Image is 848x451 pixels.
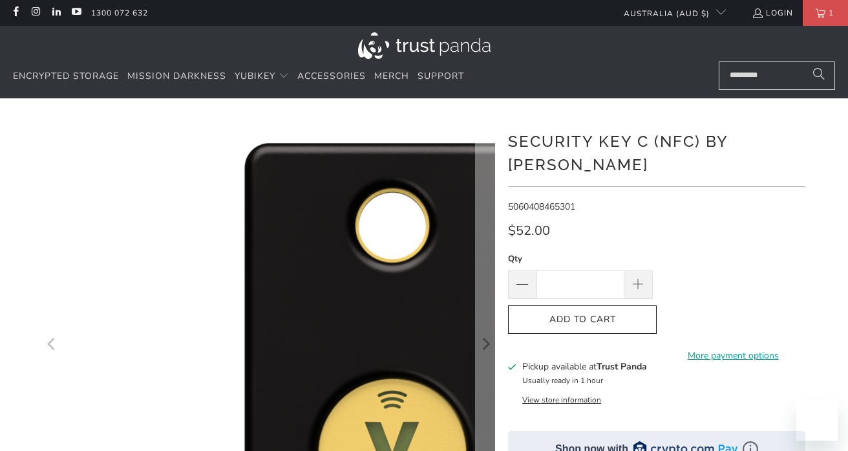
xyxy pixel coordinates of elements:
nav: Translation missing: en.navigation.header.main_nav [13,61,464,92]
button: View store information [522,395,601,405]
summary: YubiKey [235,61,289,92]
a: Mission Darkness [127,61,226,92]
a: Encrypted Storage [13,61,119,92]
span: $52.00 [508,222,550,239]
iframe: Button to launch messaging window [796,399,838,441]
button: Add to Cart [508,305,657,335]
span: Encrypted Storage [13,70,119,82]
h3: Pickup available at [522,360,647,373]
h1: Security Key C (NFC) by [PERSON_NAME] [508,127,805,177]
b: Trust Panda [597,360,647,373]
a: Trust Panda Australia on LinkedIn [50,8,61,18]
span: YubiKey [235,70,275,82]
a: Accessories [297,61,366,92]
a: 1300 072 632 [91,6,148,20]
a: Merch [374,61,409,92]
a: Login [752,6,793,20]
a: Trust Panda Australia on YouTube [70,8,81,18]
input: Search... [719,61,835,90]
small: Usually ready in 1 hour [522,375,603,386]
button: Search [803,61,835,90]
a: Trust Panda Australia on Instagram [30,8,41,18]
a: More payment options [661,349,805,363]
span: Support [418,70,464,82]
span: Mission Darkness [127,70,226,82]
span: Merch [374,70,409,82]
span: 5060408465301 [508,201,575,213]
a: Support [418,61,464,92]
label: Qty [508,252,653,266]
span: Accessories [297,70,366,82]
a: Trust Panda Australia on Facebook [10,8,21,18]
img: Trust Panda Australia [358,32,491,59]
span: Add to Cart [522,314,643,325]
